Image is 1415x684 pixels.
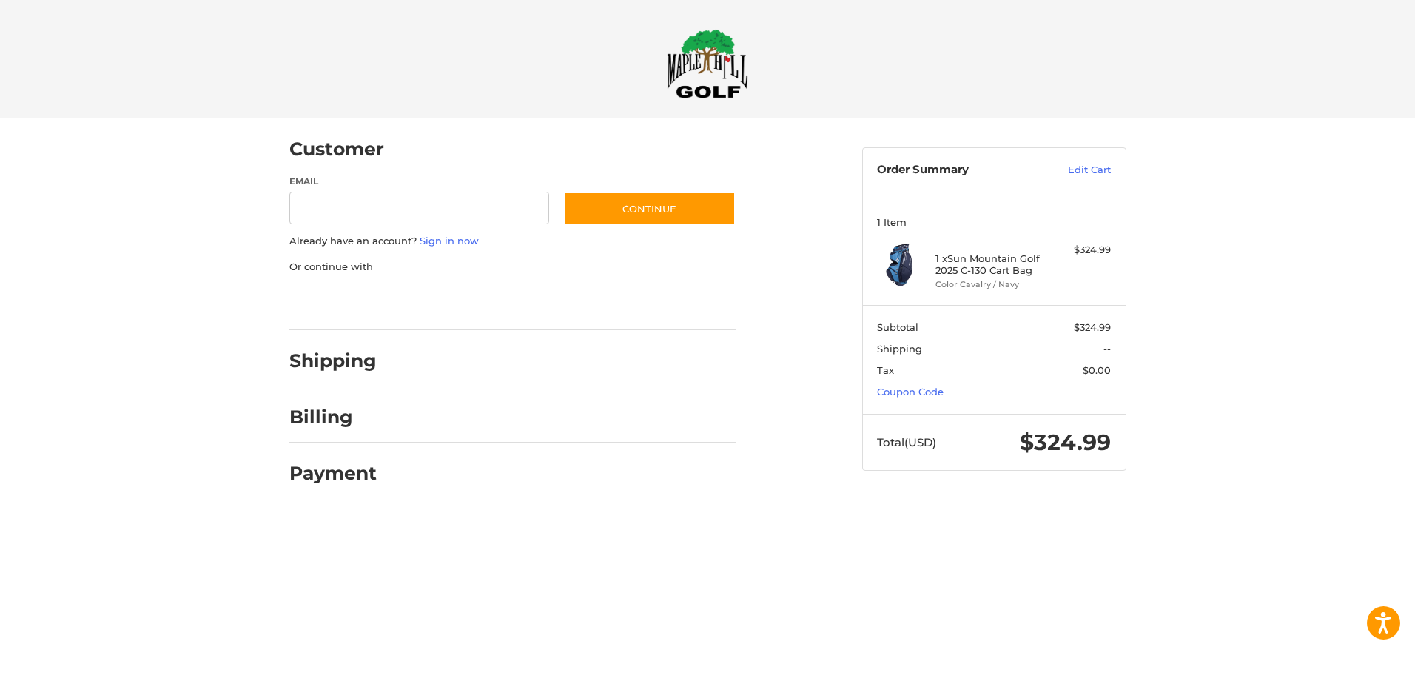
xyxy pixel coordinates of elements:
[877,343,922,355] span: Shipping
[877,321,918,333] span: Subtotal
[877,216,1111,228] h3: 1 Item
[289,462,377,485] h2: Payment
[289,260,736,275] p: Or continue with
[1074,321,1111,333] span: $324.99
[877,435,936,449] span: Total (USD)
[564,192,736,226] button: Continue
[284,289,395,315] iframe: PayPal-paypal
[1293,644,1415,684] iframe: Google Customer Reviews
[1103,343,1111,355] span: --
[877,364,894,376] span: Tax
[667,29,748,98] img: Maple Hill Golf
[289,138,384,161] h2: Customer
[1036,163,1111,178] a: Edit Cart
[289,175,550,188] label: Email
[935,252,1049,277] h4: 1 x Sun Mountain Golf 2025 C-130 Cart Bag
[410,289,521,315] iframe: PayPal-paylater
[877,386,944,398] a: Coupon Code
[1083,364,1111,376] span: $0.00
[289,406,376,429] h2: Billing
[1052,243,1111,258] div: $324.99
[935,278,1049,291] li: Color Cavalry / Navy
[289,349,377,372] h2: Shipping
[877,163,1036,178] h3: Order Summary
[1020,429,1111,456] span: $324.99
[535,289,646,315] iframe: PayPal-venmo
[289,234,736,249] p: Already have an account?
[420,235,479,247] a: Sign in now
